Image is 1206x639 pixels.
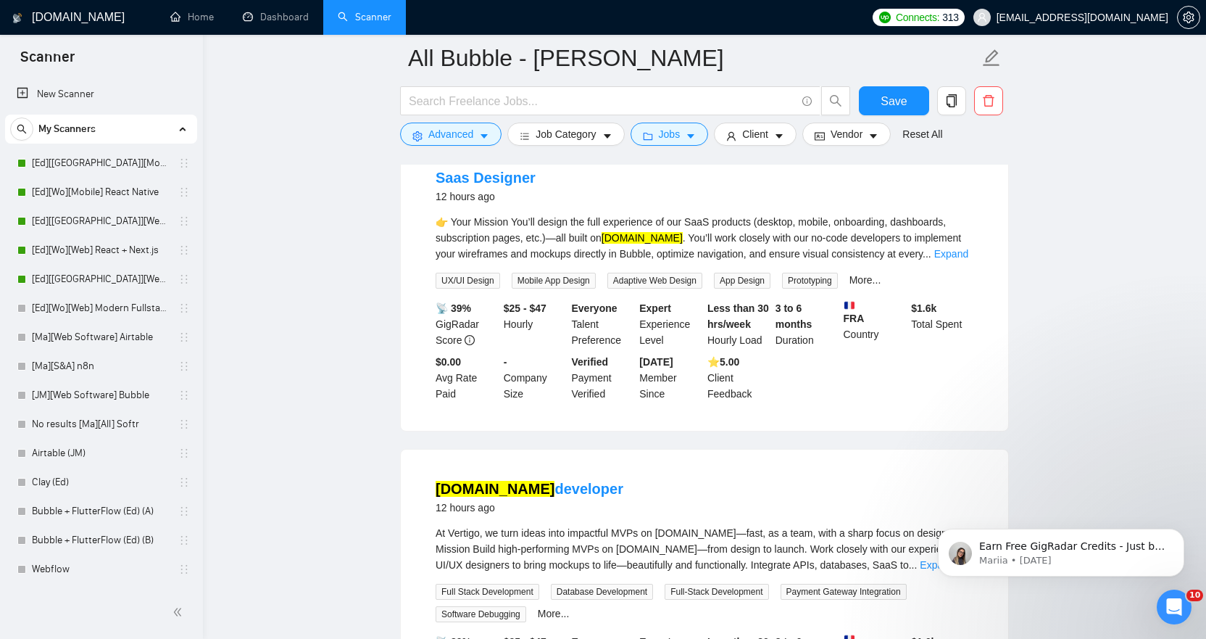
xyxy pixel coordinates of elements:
div: At Vertigo, we turn ideas into impactful MVPs on [DOMAIN_NAME]—fast, as a team, with a sharp focu... [436,525,973,573]
span: holder [178,186,190,198]
span: holder [178,302,190,314]
a: [Ed][[GEOGRAPHIC_DATA]][Web] Modern Fullstack [32,265,170,294]
b: - [504,356,507,368]
a: N8n (Ed) [32,584,170,613]
a: Clay (Ed) [32,468,170,497]
span: holder [178,244,190,256]
span: holder [178,564,190,575]
span: user [726,131,736,141]
mark: [DOMAIN_NAME] [602,232,683,244]
button: barsJob Categorycaret-down [507,123,624,146]
div: Country [841,300,909,348]
span: Advanced [428,126,473,142]
span: holder [178,389,190,401]
a: [Ed][[GEOGRAPHIC_DATA]][Web] React + Next.js [32,207,170,236]
a: searchScanner [338,11,391,23]
span: ... [923,248,931,260]
span: bars [520,131,530,141]
span: caret-down [602,131,612,141]
span: caret-down [686,131,696,141]
span: user [977,12,987,22]
b: Expert [639,302,671,314]
span: Scanner [9,46,86,77]
div: Talent Preference [569,300,637,348]
span: holder [178,506,190,517]
span: holder [178,477,190,488]
a: Saas Designer [436,170,536,186]
span: setting [1178,12,1199,23]
iframe: Intercom live chat [1157,590,1192,624]
span: Connects: [896,9,939,25]
span: Payment Gateway Integration [781,584,907,600]
span: Mobile App Design [512,273,596,289]
span: edit [982,49,1001,67]
button: setting [1177,6,1200,29]
b: Everyone [572,302,617,314]
span: Save [881,92,907,110]
b: ⭐️ 5.00 [707,356,739,368]
a: [Ma][Web Software] Airtable [32,323,170,352]
span: My Scanners [38,115,96,144]
a: Reset All [902,126,942,142]
span: holder [178,535,190,546]
span: Adaptive Web Design [607,273,702,289]
b: $25 - $47 [504,302,546,314]
span: caret-down [774,131,784,141]
a: More... [849,274,881,286]
span: folder [643,131,653,141]
span: info-circle [802,96,812,106]
b: 3 to 6 months [775,302,812,330]
a: Airtable (JM) [32,439,170,468]
iframe: Intercom notifications message [916,498,1206,600]
div: Company Size [501,354,569,402]
img: logo [12,7,22,30]
span: search [11,124,33,134]
button: search [10,118,33,141]
div: 12 hours ago [436,499,623,516]
a: No results [Ma][All] Softr [32,410,170,439]
span: holder [178,360,190,372]
span: Software Debugging [436,606,526,622]
a: [DOMAIN_NAME]developer [436,481,623,497]
button: Save [859,86,929,115]
span: info-circle [465,335,475,345]
div: Client Feedback [704,354,773,402]
button: idcardVendorcaret-down [802,123,891,146]
a: New Scanner [17,80,186,109]
b: 📡 39% [436,302,471,314]
b: Verified [572,356,609,368]
a: More... [538,608,570,619]
span: Jobs [659,126,681,142]
div: Member Since [636,354,704,402]
span: ... [909,559,918,571]
a: [Ed][Wo][Web] Modern Fullstack [32,294,170,323]
div: Total Spent [908,300,976,348]
span: Client [742,126,768,142]
span: 313 [942,9,958,25]
span: UX/UI Design [436,273,500,289]
span: delete [975,94,1002,107]
span: App Design [714,273,770,289]
input: Search Freelance Jobs... [409,92,796,110]
div: 👉 Your Mission You’ll design the full experience of our SaaS products (desktop, mobile, onboardin... [436,214,973,262]
span: Full-Stack Development [665,584,768,600]
span: Job Category [536,126,596,142]
a: [Ed][Wo][Web] React + Next.js [32,236,170,265]
button: userClientcaret-down [714,123,797,146]
a: [Ma][S&A] n8n [32,352,170,381]
b: Less than 30 hrs/week [707,302,769,330]
div: Duration [773,300,841,348]
span: holder [178,157,190,169]
b: [DATE] [639,356,673,368]
span: caret-down [868,131,878,141]
input: Scanner name... [408,40,979,76]
img: upwork-logo.png [879,12,891,23]
mark: [DOMAIN_NAME] [436,481,554,497]
span: Full Stack Development [436,584,539,600]
a: Bubble + FlutterFlow (Ed) (B) [32,526,170,555]
span: setting [412,131,423,141]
